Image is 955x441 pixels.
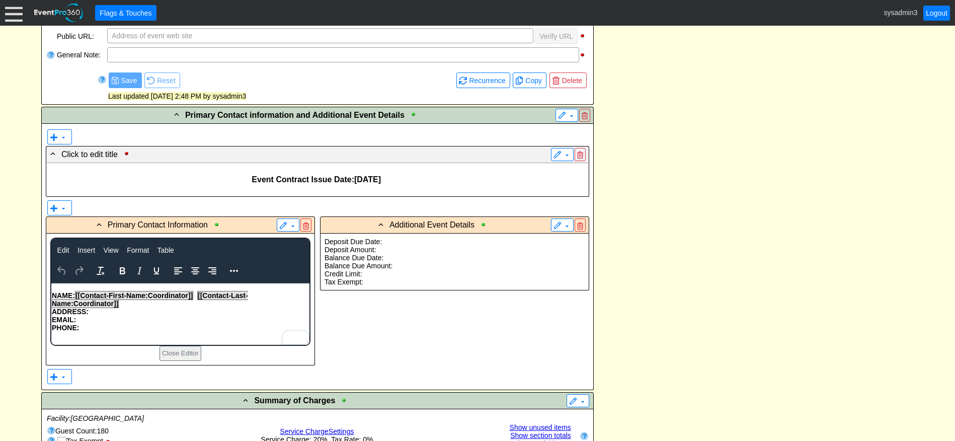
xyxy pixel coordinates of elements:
[389,221,474,230] span: Additional Event Details
[108,221,208,230] span: Primary Contact Information
[111,75,139,86] span: Save
[50,132,67,142] span: Add a row below
[254,397,335,405] span: Summary of Charges
[47,425,224,435] div: Guest Count:
[225,264,243,278] button: Reveal or hide additional toolbar items
[410,111,422,118] div: Show title when printing; click to hide title when printing.
[33,2,85,24] img: EventPro360
[467,76,507,86] span: Recurrence
[50,372,67,382] span: Add a row below
[510,431,571,439] a: Show section totals
[300,218,311,232] span: Delete this block
[553,150,571,160] span: Change settings for this block
[185,111,405,119] span: Primary Contact information and Additional Event Details
[569,396,587,406] span: Change settings for this section
[155,76,178,86] span: Reset
[108,92,246,100] span: Last updated [DATE] 2:48 PM by sysadmin3
[157,246,174,254] span: Table
[279,220,297,230] span: Change settings for this block
[884,8,918,16] span: sysadmin3
[97,427,108,435] span: 180
[110,29,194,43] span: Address of event web site
[553,220,571,230] span: Change settings for this block
[119,76,139,86] span: Save
[123,150,135,157] div: Hide title when printing; click to show title when printing.
[325,270,585,278] p: Credit Limit:
[552,75,584,86] span: Delete
[77,246,95,254] span: Insert
[354,175,381,184] span: [DATE]
[558,110,576,120] span: Change settings for this section
[537,31,575,41] span: Verify URL
[510,423,571,431] a: Show unused items
[213,221,225,228] div: Show title when printing; click to hide title when printing.
[148,264,165,278] button: Underline
[523,76,544,86] span: Copy
[170,264,187,278] button: Align left
[53,264,70,278] button: Undo
[575,148,586,161] span: Delete this block
[5,4,23,22] div: Menu: Click or 'Crtl+M' to toggle menu open/close
[50,203,67,213] span: Add a row below
[70,264,88,278] button: Redo
[325,278,585,286] p: Tax Exempt:
[48,218,271,231] div: Primary Contact Information
[480,221,492,228] div: Show title when printing; click to hide title when printing.
[575,218,586,232] span: Delete this block
[280,427,329,435] span: Service Charge
[325,238,585,246] p: Deposit Due Date:
[252,175,383,184] strong: Event Contract Issue Date:
[127,246,149,254] span: Format
[923,6,950,21] a: Logout
[325,262,585,270] p: Balance Due Amount:
[44,394,550,406] div: Summary of Charges
[147,75,178,86] span: Reset
[48,148,545,160] div: Click to edit title
[579,32,588,39] div: Hide Public URL when printing; click to show Public URL when printing.
[325,246,585,254] p: Deposit Amount:
[131,264,148,278] button: Italic
[579,51,588,58] div: Hide Event Note when printing; click to show Event Note when printing.
[204,264,221,278] button: Align right
[341,397,352,404] div: Show title when printing; click to hide title when printing.
[70,414,144,422] span: [GEOGRAPHIC_DATA]
[515,75,544,86] span: Copy
[160,346,201,361] button: Close Editor
[104,246,119,254] span: View
[56,46,106,63] div: General Note:
[47,414,588,422] td: Facility:
[579,109,590,122] span: Delete this section
[560,76,584,86] span: Delete
[323,218,545,231] div: Additional Event Details
[459,75,507,86] span: Recurrence
[280,427,354,435] a: Service ChargeSettings
[98,8,153,18] span: Flags & Touches
[187,264,204,278] button: Align center
[51,283,309,345] iframe: Rich Text Area
[56,28,106,46] div: Public URL:
[92,264,109,278] button: Clear formatting
[57,246,69,254] span: Edit
[114,264,131,278] button: Bold
[325,254,585,262] p: Balance Due Date:
[61,150,118,159] span: Click to edit title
